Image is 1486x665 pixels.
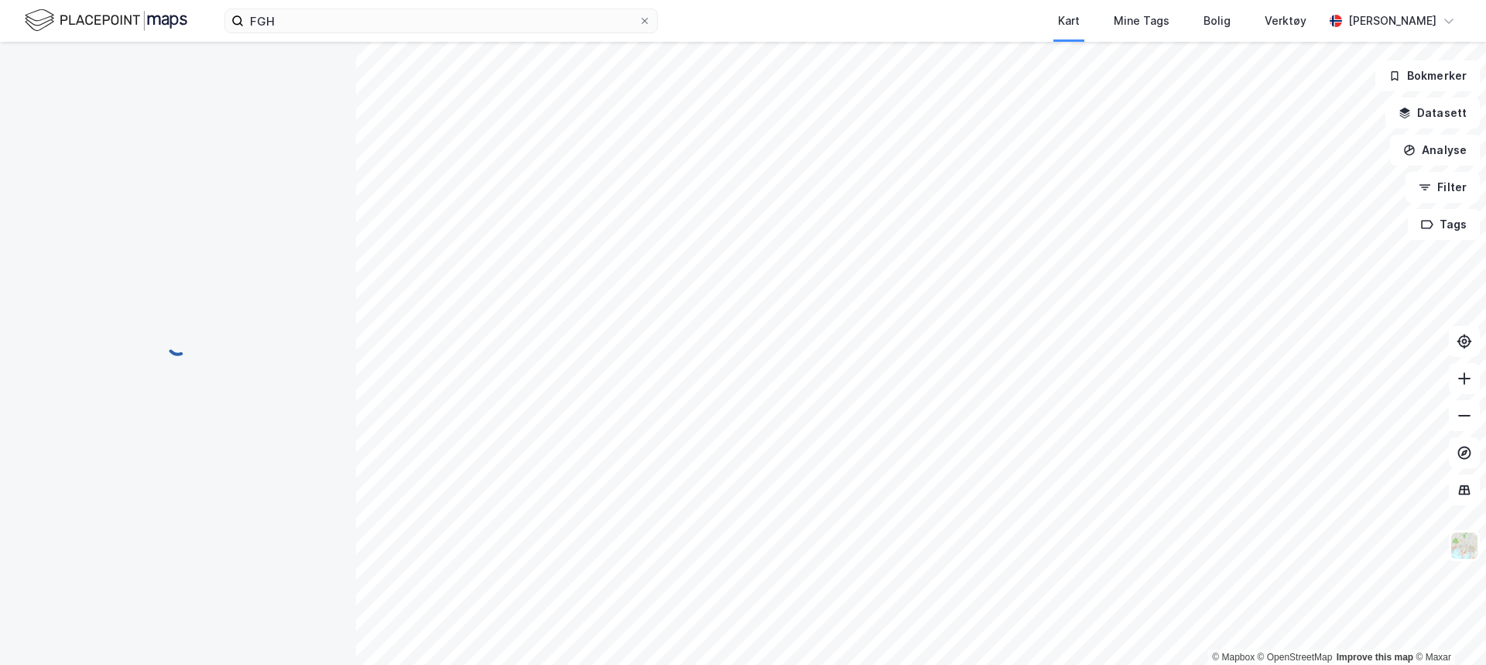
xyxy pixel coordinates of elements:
button: Datasett [1385,98,1480,129]
div: Verktøy [1265,12,1306,30]
div: [PERSON_NAME] [1348,12,1436,30]
img: Z [1450,531,1479,560]
a: Improve this map [1337,652,1413,663]
div: Mine Tags [1114,12,1169,30]
a: Mapbox [1212,652,1255,663]
input: Søk på adresse, matrikkel, gårdeiere, leietakere eller personer [244,9,639,33]
button: Bokmerker [1375,60,1480,91]
button: Analyse [1390,135,1480,166]
img: logo.f888ab2527a4732fd821a326f86c7f29.svg [25,7,187,34]
div: Kart [1058,12,1080,30]
div: Bolig [1204,12,1231,30]
button: Tags [1408,209,1480,240]
button: Filter [1406,172,1480,203]
img: spinner.a6d8c91a73a9ac5275cf975e30b51cfb.svg [166,332,190,357]
a: OpenStreetMap [1258,652,1333,663]
iframe: Chat Widget [1409,591,1486,665]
